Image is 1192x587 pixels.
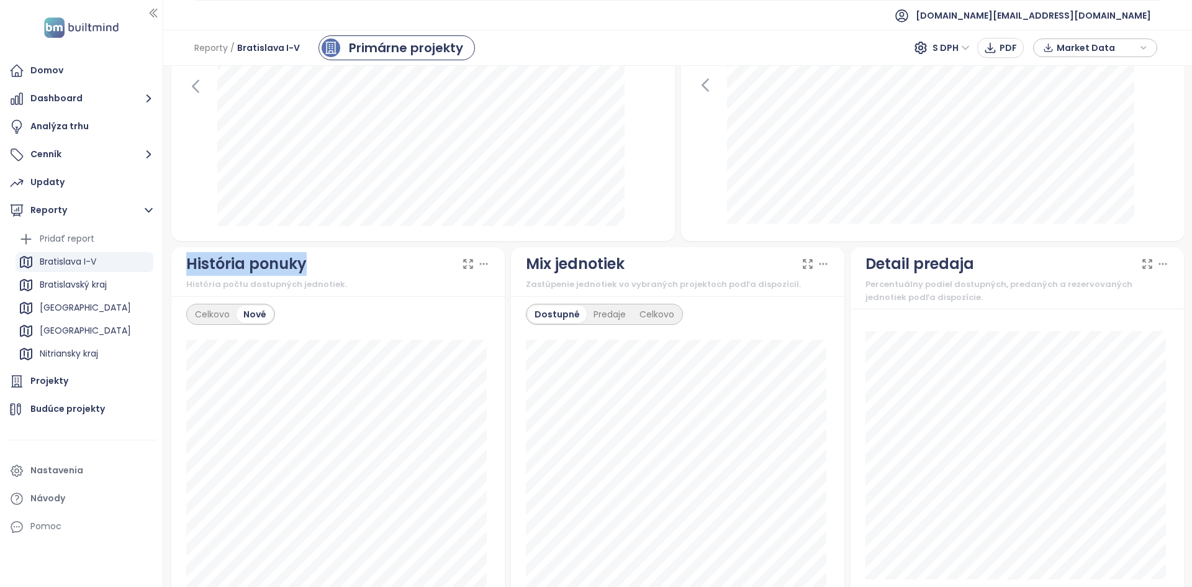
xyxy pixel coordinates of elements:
[865,252,974,276] div: Detail predaja
[916,1,1151,30] span: [DOMAIN_NAME][EMAIL_ADDRESS][DOMAIN_NAME]
[30,63,63,78] div: Domov
[6,369,156,394] a: Projekty
[6,486,156,511] a: Návody
[186,278,490,291] div: História počtu dostupných jednotiek.
[1040,39,1150,57] div: button
[16,344,153,364] div: Nitriansky kraj
[16,321,153,341] div: [GEOGRAPHIC_DATA]
[16,275,153,295] div: Bratislavský kraj
[40,15,122,40] img: logo
[194,37,228,59] span: Reporty
[526,278,829,291] div: Zastúpenie jednotiek vo vybraných projektoch podľa dispozícií.
[318,35,475,60] a: primary
[40,231,94,247] div: Pridať report
[528,306,587,323] div: Dostupné
[6,58,156,83] a: Domov
[30,119,89,134] div: Analýza trhu
[6,458,156,483] a: Nastavenia
[6,170,156,195] a: Updaty
[40,346,98,362] div: Nitriansky kraj
[30,175,65,190] div: Updaty
[633,306,681,323] div: Celkovo
[30,373,68,389] div: Projekty
[6,142,156,167] button: Cenník
[188,306,237,323] div: Celkovo
[16,229,153,249] div: Pridať report
[6,114,156,139] a: Analýza trhu
[977,38,1024,58] button: PDF
[30,491,65,506] div: Návody
[186,252,307,276] div: História ponuky
[40,277,107,293] div: Bratislavský kraj
[237,37,300,59] span: Bratislava I-V
[6,397,156,422] a: Budúce projekty
[6,514,156,539] div: Pomoc
[30,463,83,478] div: Nastavenia
[16,298,153,318] div: [GEOGRAPHIC_DATA]
[6,86,156,111] button: Dashboard
[237,306,273,323] div: Nové
[16,252,153,272] div: Bratislava I-V
[1000,41,1017,55] span: PDF
[349,39,463,57] div: Primárne projekty
[526,252,625,276] div: Mix jednotiek
[587,306,633,323] div: Predaje
[40,300,131,316] div: [GEOGRAPHIC_DATA]
[30,519,61,534] div: Pomoc
[30,401,105,417] div: Budúce projekty
[6,198,156,223] button: Reporty
[40,323,131,339] div: [GEOGRAPHIC_DATA]
[230,37,235,59] span: /
[1057,39,1137,57] span: Market Data
[932,39,970,57] span: S DPH
[865,278,1169,304] div: Percentuálny podiel dostupných, predaných a rezervovaných jednotiek podľa dispozície.
[40,254,96,270] div: Bratislava I-V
